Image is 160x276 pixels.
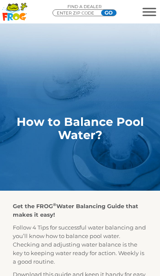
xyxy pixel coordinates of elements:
[13,115,147,142] h1: How to Balance Pool Water?
[56,10,107,17] input: Zip Code Form
[13,223,147,266] p: Follow 4 Tips for successful water balancing and you’ll know how to balance pool water. Checking ...
[143,8,156,16] button: MENU
[53,202,56,207] sup: ®
[52,4,116,9] p: Find A Dealer
[101,10,116,16] input: GO
[13,203,138,218] strong: Get the FROG Water Balancing Guide that makes it easy!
